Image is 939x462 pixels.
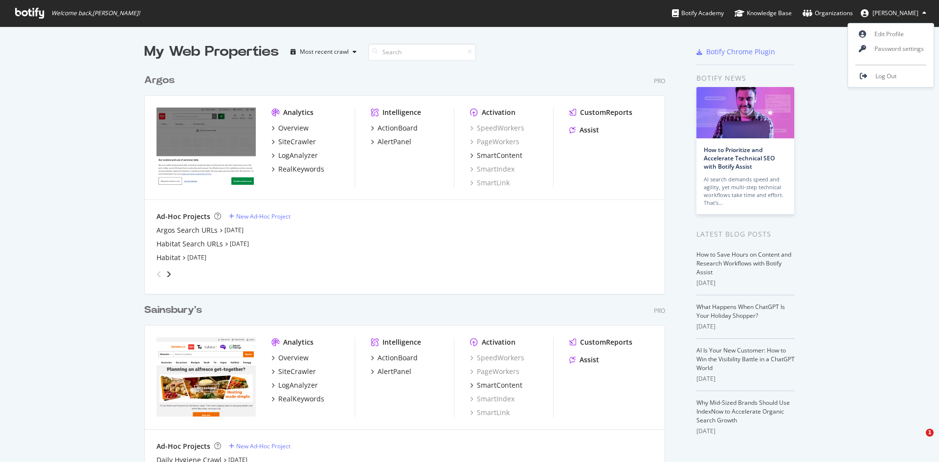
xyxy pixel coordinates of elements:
[482,108,515,117] div: Activation
[153,266,165,282] div: angle-left
[848,27,934,42] a: Edit Profile
[926,429,934,437] span: 1
[278,380,318,390] div: LogAnalyzer
[848,69,934,84] a: Log Out
[278,137,316,147] div: SiteCrawler
[470,408,510,418] a: SmartLink
[144,73,179,88] a: Argos
[156,441,210,451] div: Ad-Hoc Projects
[672,8,724,18] div: Botify Academy
[230,240,249,248] a: [DATE]
[482,337,515,347] div: Activation
[382,337,421,347] div: Intelligence
[654,307,665,315] div: Pro
[271,367,316,376] a: SiteCrawler
[696,250,791,276] a: How to Save Hours on Content and Research Workflows with Botify Assist
[704,146,775,171] a: How to Prioritize and Accelerate Technical SEO with Botify Assist
[144,303,206,317] a: Sainsbury's
[156,108,256,187] img: www.argos.co.uk
[156,239,223,249] a: Habitat Search URLs
[224,226,244,234] a: [DATE]
[853,5,934,21] button: [PERSON_NAME]
[283,337,313,347] div: Analytics
[382,108,421,117] div: Intelligence
[165,269,172,279] div: angle-right
[477,380,522,390] div: SmartContent
[278,123,309,133] div: Overview
[580,337,632,347] div: CustomReports
[371,353,418,363] a: ActionBoard
[278,367,316,376] div: SiteCrawler
[187,253,206,262] a: [DATE]
[470,164,514,174] div: SmartIndex
[569,355,599,365] a: Assist
[706,47,775,57] div: Botify Chrome Plugin
[278,394,324,404] div: RealKeywords
[803,8,853,18] div: Organizations
[470,137,519,147] a: PageWorkers
[872,9,918,17] span: Rowan Collins
[696,87,794,138] img: How to Prioritize and Accelerate Technical SEO with Botify Assist
[735,8,792,18] div: Knowledge Base
[156,253,180,263] a: Habitat
[271,123,309,133] a: Overview
[580,108,632,117] div: CustomReports
[569,337,632,347] a: CustomReports
[378,353,418,363] div: ActionBoard
[287,44,360,60] button: Most recent crawl
[569,108,632,117] a: CustomReports
[271,380,318,390] a: LogAnalyzer
[580,125,599,135] div: Assist
[368,44,476,61] input: Search
[271,394,324,404] a: RealKeywords
[236,212,291,220] div: New Ad-Hoc Project
[470,353,524,363] a: SpeedWorkers
[371,137,411,147] a: AlertPanel
[371,367,411,376] a: AlertPanel
[696,279,795,287] div: [DATE]
[271,353,309,363] a: Overview
[696,303,785,320] a: What Happens When ChatGPT Is Your Holiday Shopper?
[156,225,218,235] a: Argos Search URLs
[696,346,795,372] a: AI Is Your New Customer: How to Win the Visibility Battle in a ChatGPT World
[704,176,787,207] div: AI search demands speed and agility, yet multi-step technical workflows take time and effort. Tha...
[696,47,775,57] a: Botify Chrome Plugin
[283,108,313,117] div: Analytics
[271,137,316,147] a: SiteCrawler
[300,49,349,55] div: Most recent crawl
[906,429,929,452] iframe: Intercom live chat
[229,212,291,220] a: New Ad-Hoc Project
[271,151,318,160] a: LogAnalyzer
[156,337,256,417] img: *.sainsburys.co.uk/
[654,77,665,85] div: Pro
[371,123,418,133] a: ActionBoard
[470,380,522,390] a: SmartContent
[696,427,795,436] div: [DATE]
[696,322,795,331] div: [DATE]
[229,442,291,450] a: New Ad-Hoc Project
[580,355,599,365] div: Assist
[378,123,418,133] div: ActionBoard
[470,394,514,404] a: SmartIndex
[696,398,790,424] a: Why Mid-Sized Brands Should Use IndexNow to Accelerate Organic Search Growth
[236,442,291,450] div: New Ad-Hoc Project
[470,178,510,188] a: SmartLink
[477,151,522,160] div: SmartContent
[278,151,318,160] div: LogAnalyzer
[278,353,309,363] div: Overview
[696,73,795,84] div: Botify news
[875,72,896,80] span: Log Out
[144,42,279,62] div: My Web Properties
[470,123,524,133] a: SpeedWorkers
[156,212,210,221] div: Ad-Hoc Projects
[271,164,324,174] a: RealKeywords
[569,125,599,135] a: Assist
